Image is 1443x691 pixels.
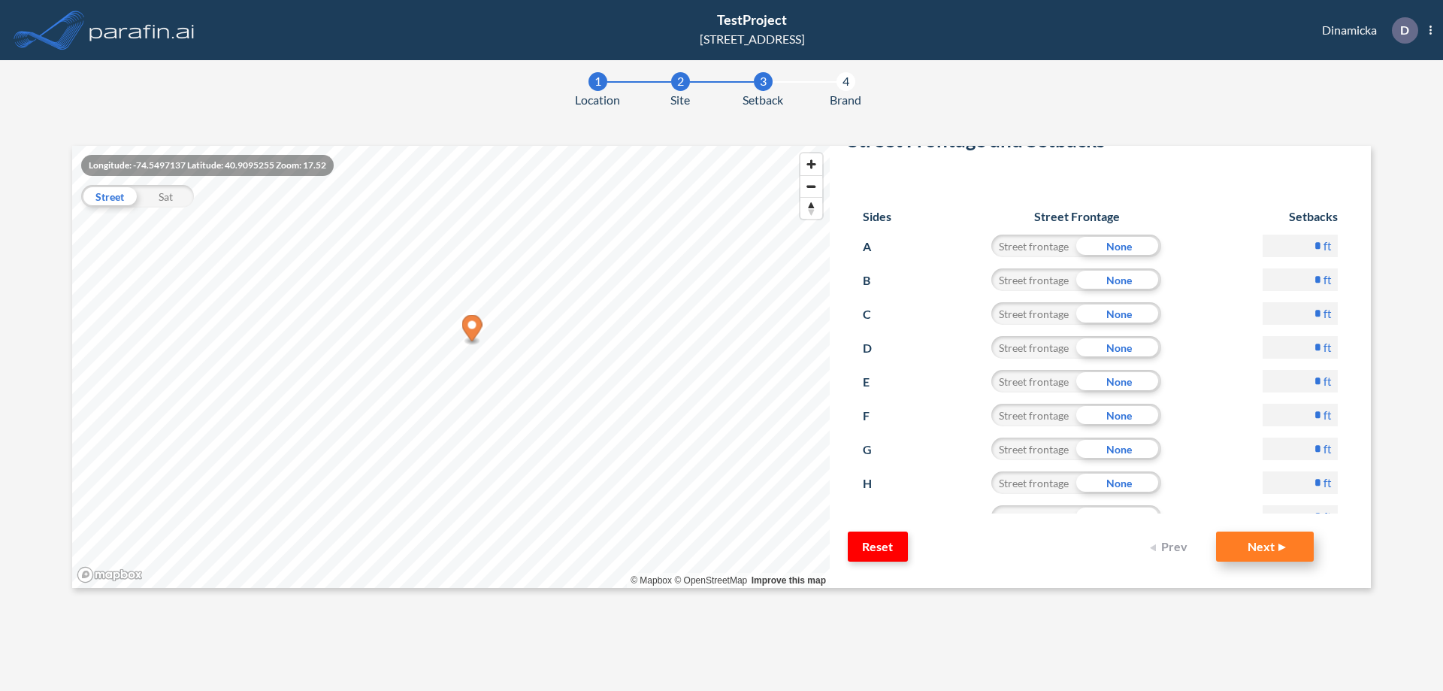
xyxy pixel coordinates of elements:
[848,532,908,562] button: Reset
[81,185,138,208] div: Street
[752,575,826,586] a: Improve this map
[670,91,690,109] span: Site
[863,209,891,223] h6: Sides
[991,235,1076,257] div: Street frontage
[1324,441,1332,456] label: ft
[1216,532,1314,562] button: Next
[800,198,822,219] span: Reset bearing to north
[1263,209,1338,223] h6: Setbacks
[743,91,783,109] span: Setback
[462,315,483,346] div: Map marker
[977,209,1176,223] h6: Street Frontage
[1324,340,1332,355] label: ft
[1141,532,1201,562] button: Prev
[991,471,1076,494] div: Street frontage
[1324,475,1332,490] label: ft
[863,505,891,529] p: I
[631,575,672,586] a: Mapbox
[863,404,891,428] p: F
[863,235,891,259] p: A
[863,471,891,496] p: H
[991,268,1076,291] div: Street frontage
[77,566,143,583] a: Mapbox homepage
[991,336,1076,359] div: Street frontage
[717,11,787,28] span: TestProject
[800,197,822,219] button: Reset bearing to north
[138,185,194,208] div: Sat
[991,505,1076,528] div: Street frontage
[863,370,891,394] p: E
[671,72,690,91] div: 2
[588,72,607,91] div: 1
[1299,17,1432,44] div: Dinamicka
[81,155,334,176] div: Longitude: -74.5497137 Latitude: 40.9095255 Zoom: 17.52
[1076,404,1161,426] div: None
[830,91,861,109] span: Brand
[1076,235,1161,257] div: None
[863,268,891,292] p: B
[800,176,822,197] span: Zoom out
[1076,505,1161,528] div: None
[991,302,1076,325] div: Street frontage
[991,370,1076,392] div: Street frontage
[1076,471,1161,494] div: None
[700,30,805,48] div: [STREET_ADDRESS]
[1076,438,1161,460] div: None
[1324,272,1332,287] label: ft
[863,302,891,326] p: C
[863,336,891,360] p: D
[863,438,891,462] p: G
[1076,370,1161,392] div: None
[800,175,822,197] button: Zoom out
[1076,268,1161,291] div: None
[836,72,855,91] div: 4
[800,153,822,175] button: Zoom in
[1076,302,1161,325] div: None
[1076,336,1161,359] div: None
[991,438,1076,460] div: Street frontage
[674,575,747,586] a: OpenStreetMap
[991,404,1076,426] div: Street frontage
[575,91,620,109] span: Location
[1324,408,1332,423] label: ft
[72,146,830,588] canvas: Map
[1324,238,1332,253] label: ft
[1324,374,1332,389] label: ft
[754,72,773,91] div: 3
[86,15,198,45] img: logo
[1324,306,1332,321] label: ft
[1324,509,1332,524] label: ft
[1400,23,1409,37] p: D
